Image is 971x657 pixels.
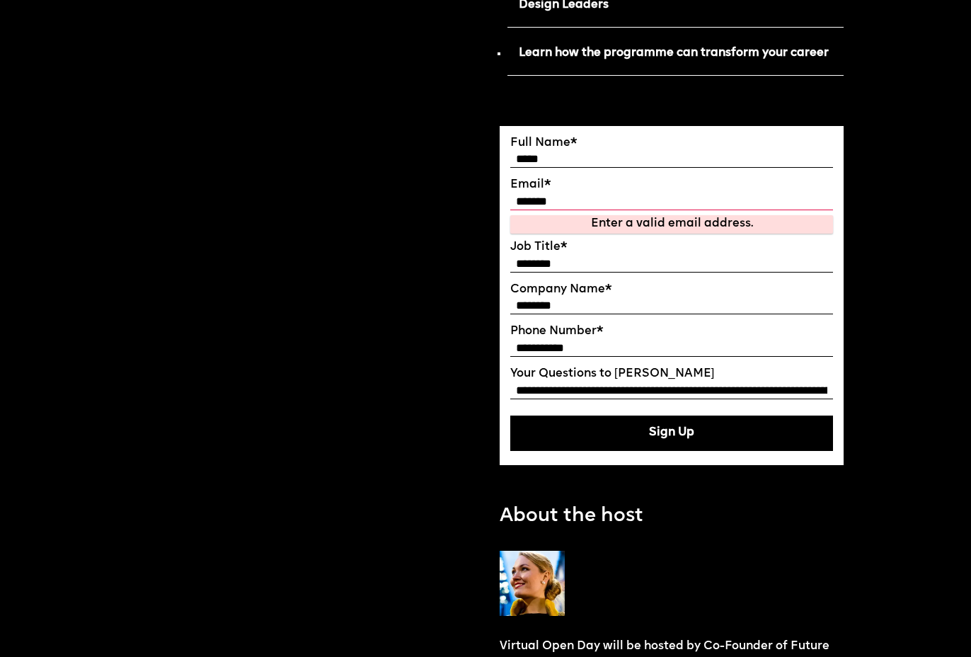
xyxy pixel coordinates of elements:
[510,325,833,339] label: Phone Number*
[510,367,833,382] label: Your Questions to [PERSON_NAME]
[510,137,833,151] label: Full Name
[510,241,833,255] label: Job Title
[515,217,829,232] div: Enter a valid email address.
[500,502,643,531] p: About the host
[510,283,833,297] label: Company Name
[510,416,833,451] button: Sign Up
[519,47,829,59] strong: Learn how the programme can transform your career
[510,178,833,193] label: Email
